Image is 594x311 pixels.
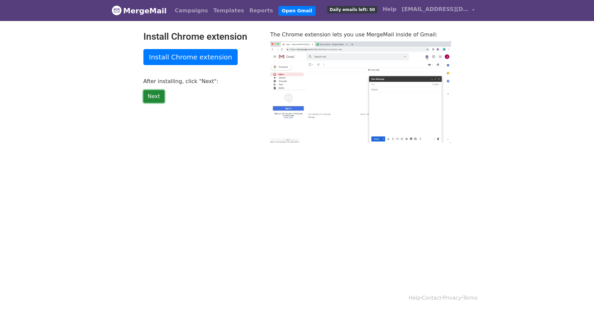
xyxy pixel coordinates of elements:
[402,5,469,13] span: [EMAIL_ADDRESS][DOMAIN_NAME]
[409,295,420,301] a: Help
[143,90,164,103] a: Next
[463,295,477,301] a: Terms
[270,31,451,38] p: The Chrome extension lets you use MergeMail inside of Gmail:
[143,49,238,65] a: Install Chrome extension
[143,31,260,42] h2: Install Chrome extension
[327,6,377,13] span: Daily emails left: 50
[211,4,247,17] a: Templates
[112,4,167,18] a: MergeMail
[247,4,276,17] a: Reports
[380,3,399,16] a: Help
[422,295,441,301] a: Contact
[143,78,260,85] p: After installing, click "Next":
[399,3,477,18] a: [EMAIL_ADDRESS][DOMAIN_NAME]
[561,279,594,311] iframe: Chat Widget
[172,4,211,17] a: Campaigns
[443,295,461,301] a: Privacy
[278,6,316,16] a: Open Gmail
[325,3,380,16] a: Daily emails left: 50
[112,5,122,15] img: MergeMail logo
